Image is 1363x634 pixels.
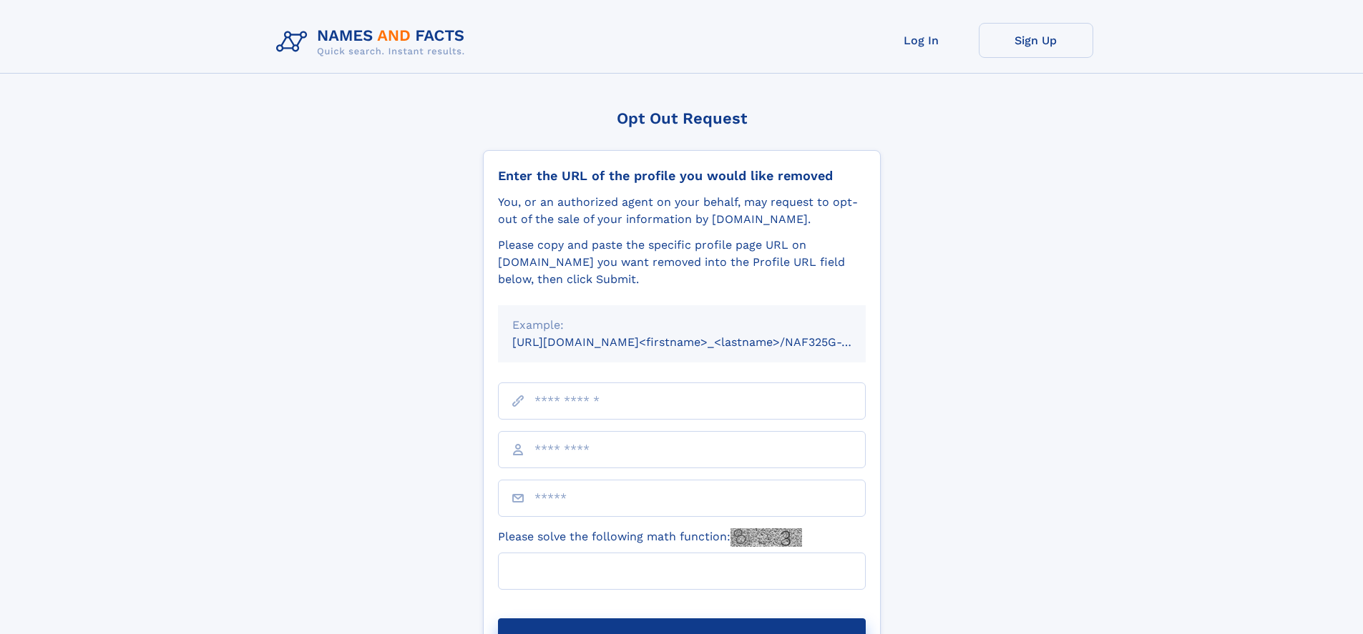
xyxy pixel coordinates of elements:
[483,109,881,127] div: Opt Out Request
[512,317,851,334] div: Example:
[979,23,1093,58] a: Sign Up
[498,237,866,288] div: Please copy and paste the specific profile page URL on [DOMAIN_NAME] you want removed into the Pr...
[498,168,866,184] div: Enter the URL of the profile you would like removed
[498,528,802,547] label: Please solve the following math function:
[512,335,893,349] small: [URL][DOMAIN_NAME]<firstname>_<lastname>/NAF325G-xxxxxxxx
[270,23,477,61] img: Logo Names and Facts
[498,194,866,228] div: You, or an authorized agent on your behalf, may request to opt-out of the sale of your informatio...
[864,23,979,58] a: Log In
